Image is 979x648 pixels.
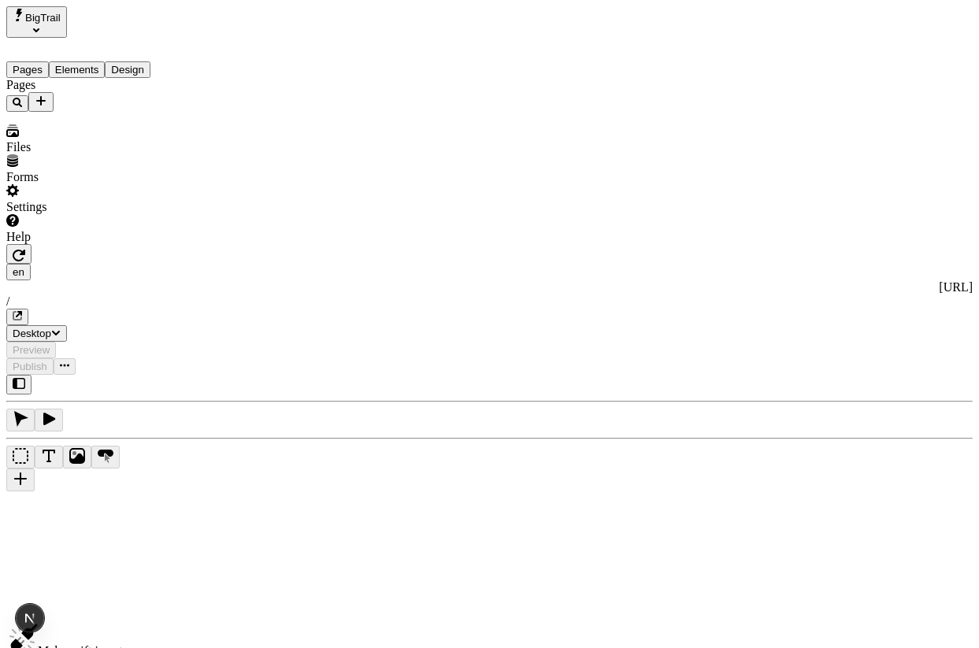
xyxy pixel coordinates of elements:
[63,446,91,468] button: Image
[13,266,24,278] span: en
[6,140,224,154] div: Files
[6,446,35,468] button: Box
[105,61,150,78] button: Design
[6,358,54,375] button: Publish
[25,12,61,24] span: BigTrail
[13,361,47,372] span: Publish
[91,446,120,468] button: Button
[6,200,224,214] div: Settings
[13,328,51,339] span: Desktop
[6,280,973,294] div: [URL]
[13,344,50,356] span: Preview
[6,342,56,358] button: Preview
[6,170,224,184] div: Forms
[6,294,973,309] div: /
[6,6,67,38] button: Select site
[6,78,224,92] div: Pages
[28,92,54,112] button: Add new
[6,61,49,78] button: Pages
[6,230,224,244] div: Help
[6,264,31,280] button: Open locale picker
[49,61,106,78] button: Elements
[6,325,67,342] button: Desktop
[35,446,63,468] button: Text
